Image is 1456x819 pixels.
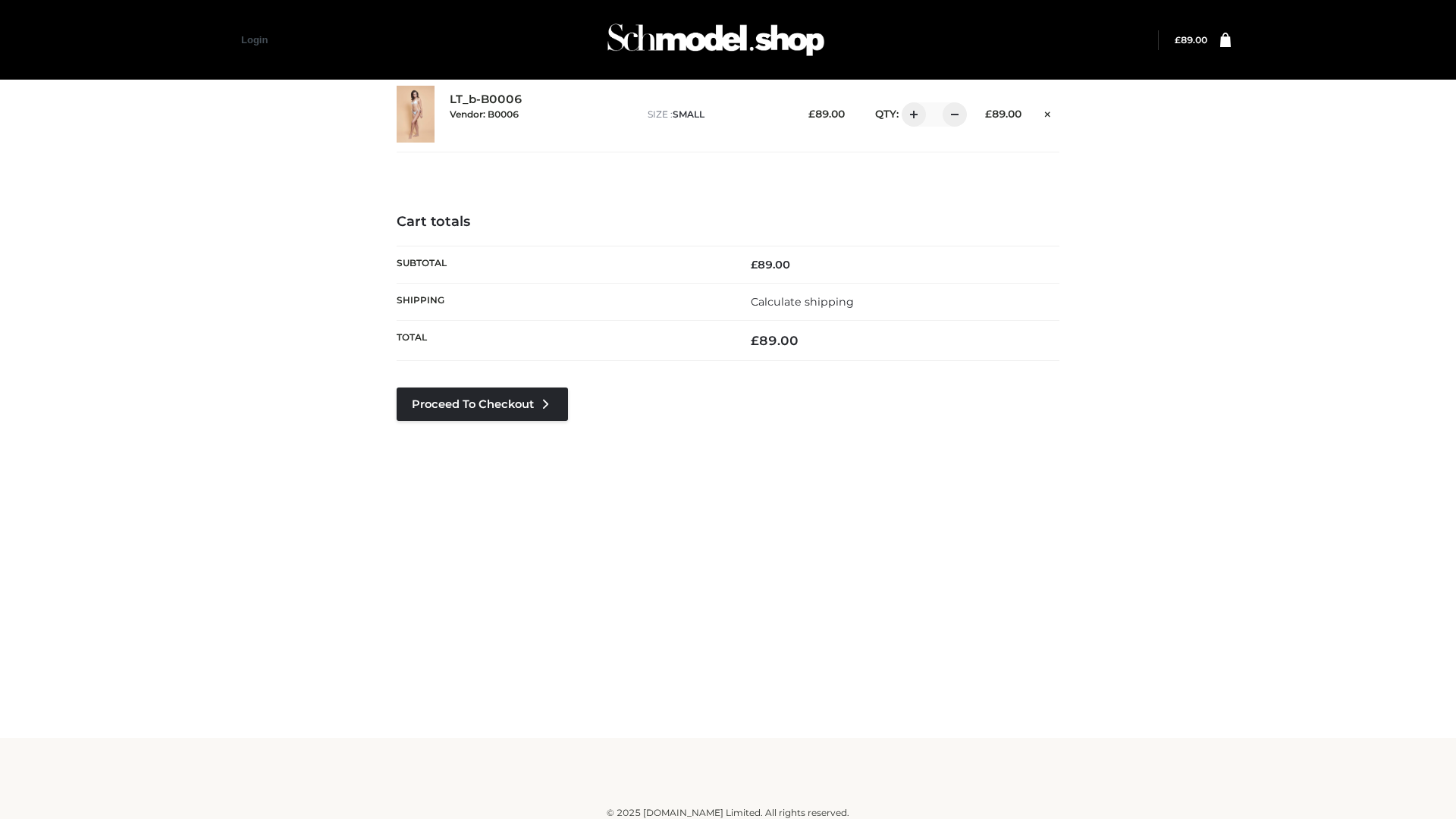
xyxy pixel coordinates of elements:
span: £ [751,258,758,271]
a: Remove this item [1037,102,1059,122]
a: Calculate shipping [751,295,854,309]
th: Shipping [397,283,728,320]
bdi: 89.00 [1175,34,1207,45]
bdi: 89.00 [751,258,790,271]
small: Vendor: B0006 [450,108,519,120]
span: SMALL [673,108,704,120]
div: LT_b-B0006 [450,93,632,135]
img: Schmodel Admin 964 [602,10,830,70]
th: Subtotal [397,246,728,283]
bdi: 89.00 [808,108,845,120]
div: QTY: [860,102,962,127]
a: Login [241,34,268,45]
p: size : [648,108,785,121]
h4: Cart totals [397,214,1059,231]
span: £ [985,108,992,120]
bdi: 89.00 [751,333,799,348]
th: Total [397,321,728,361]
span: £ [751,333,759,348]
bdi: 89.00 [985,108,1021,120]
a: Proceed to Checkout [397,388,568,421]
span: £ [1175,34,1181,45]
a: £89.00 [1175,34,1207,45]
span: £ [808,108,815,120]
